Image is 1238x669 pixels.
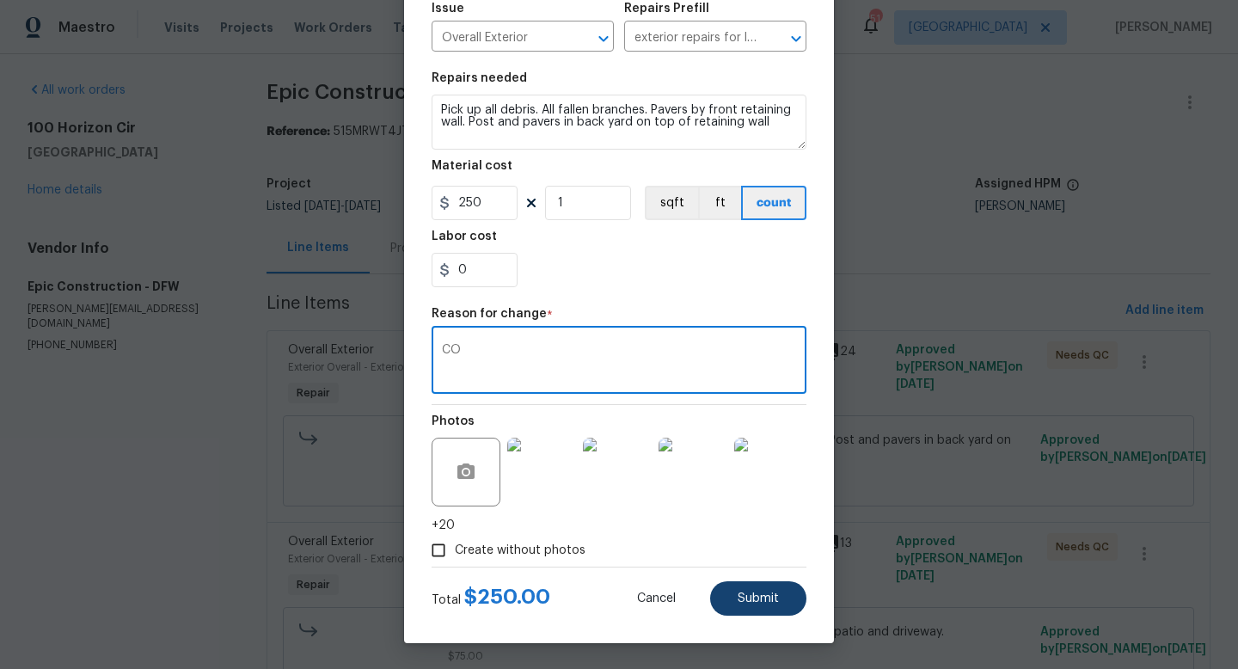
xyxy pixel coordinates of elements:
[432,95,806,150] textarea: Pick up all debris. All fallen branches. Pavers by front retaining wall. Post and pavers in back ...
[698,186,741,220] button: ft
[591,27,616,51] button: Open
[741,186,806,220] button: count
[432,72,527,84] h5: Repairs needed
[738,592,779,605] span: Submit
[432,3,464,15] h5: Issue
[432,230,497,242] h5: Labor cost
[432,160,512,172] h5: Material cost
[464,586,550,607] span: $ 250.00
[610,581,703,616] button: Cancel
[784,27,808,51] button: Open
[432,308,547,320] h5: Reason for change
[624,3,709,15] h5: Repairs Prefill
[432,588,550,609] div: Total
[710,581,806,616] button: Submit
[432,517,455,534] span: +20
[637,592,676,605] span: Cancel
[442,344,796,380] textarea: CO
[645,186,698,220] button: sqft
[455,542,585,560] span: Create without photos
[432,415,475,427] h5: Photos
